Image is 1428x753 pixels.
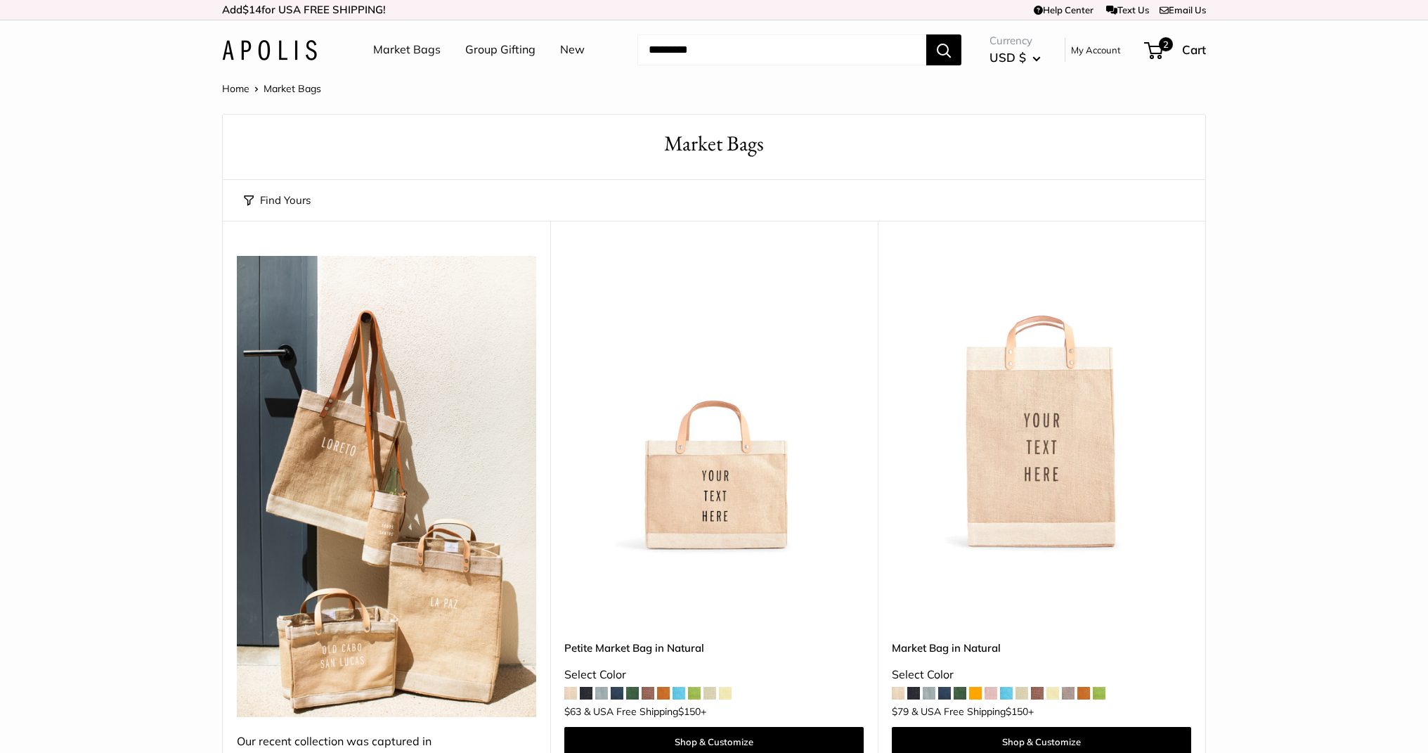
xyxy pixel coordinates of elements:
input: Search... [637,34,926,65]
a: Market Bags [373,39,441,60]
span: Cart [1182,42,1206,57]
span: & USA Free Shipping + [584,707,706,716]
a: Petite Market Bag in Naturaldescription_Effortless style that elevates every moment [564,256,864,555]
h1: Market Bags [244,129,1184,159]
a: Text Us [1106,4,1149,15]
img: Petite Market Bag in Natural [564,256,864,555]
a: Petite Market Bag in Natural [564,640,864,656]
img: Our recent collection was captured in Todos Santos, where time slows down and color pops. [237,256,536,717]
img: Market Bag in Natural [892,256,1191,555]
button: Search [926,34,961,65]
a: Help Center [1034,4,1093,15]
a: My Account [1071,41,1121,58]
a: Group Gifting [465,39,535,60]
span: $150 [678,705,701,718]
span: $150 [1006,705,1028,718]
div: Select Color [564,664,864,686]
button: USD $ [989,46,1041,69]
span: $63 [564,705,581,718]
span: 2 [1159,37,1173,51]
a: Market Bag in NaturalMarket Bag in Natural [892,256,1191,555]
span: $79 [892,705,909,718]
img: Apolis [222,40,317,60]
a: New [560,39,585,60]
a: Email Us [1160,4,1206,15]
span: & USA Free Shipping + [911,707,1034,716]
button: Find Yours [244,191,311,210]
a: 2 Cart [1145,39,1206,61]
span: USD $ [989,50,1026,65]
div: Select Color [892,664,1191,686]
span: $14 [242,3,261,16]
span: Currency [989,31,1041,51]
nav: Breadcrumb [222,79,321,98]
span: Market Bags [264,82,321,95]
a: Home [222,82,249,95]
a: Market Bag in Natural [892,640,1191,656]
